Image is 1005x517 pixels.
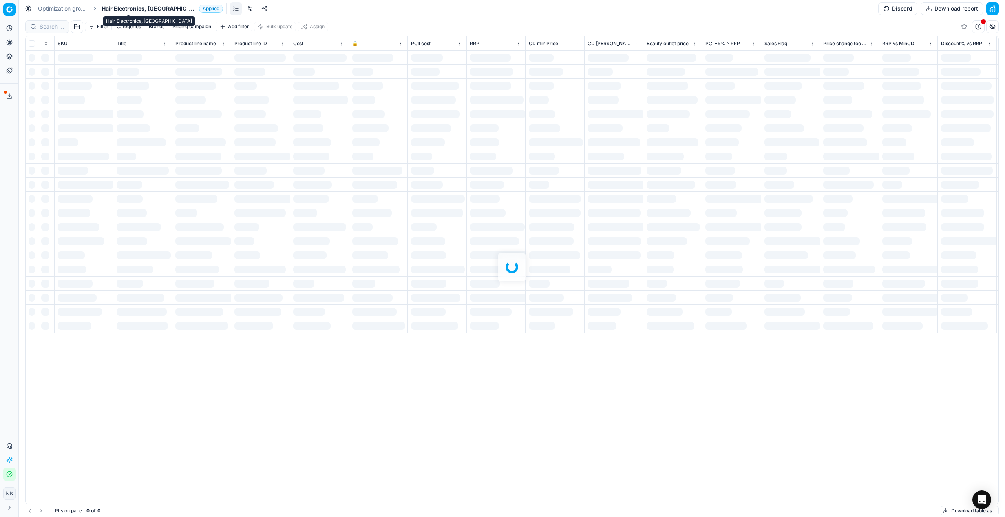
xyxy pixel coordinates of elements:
a: Optimization groups [38,5,88,13]
span: Applied [199,5,223,13]
button: Download report [921,2,983,15]
div: Open Intercom Messenger [972,490,991,509]
span: NK [4,488,15,499]
button: Discard [878,2,917,15]
span: Hair Electronics, [GEOGRAPHIC_DATA]Applied [102,5,223,13]
div: Hair Electronics, [GEOGRAPHIC_DATA] [103,16,195,26]
button: NK [3,487,16,500]
span: Hair Electronics, [GEOGRAPHIC_DATA] [102,5,196,13]
nav: breadcrumb [38,5,223,13]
